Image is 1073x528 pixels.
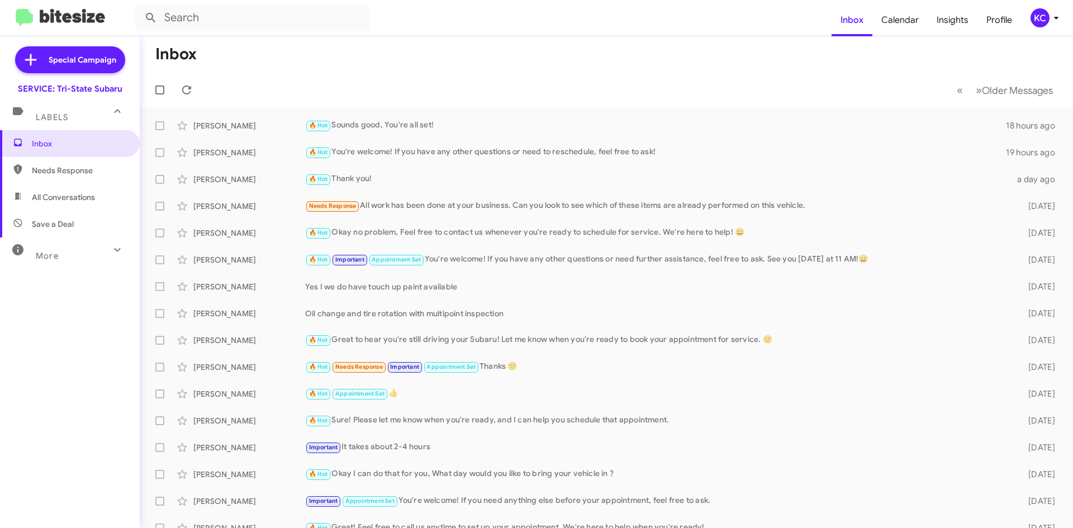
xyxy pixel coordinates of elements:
div: You're welcome! If you have any other questions or need further assistance, feel free to ask. See... [305,253,1010,266]
span: Older Messages [982,84,1053,97]
div: [DATE] [1010,361,1064,373]
div: 👍 [305,387,1010,400]
div: 19 hours ago [1006,147,1064,158]
span: 🔥 Hot [309,417,328,424]
a: Inbox [832,4,872,36]
span: Appointment Set [372,256,421,263]
span: Inbox [32,138,127,149]
span: Important [390,363,419,370]
div: [DATE] [1010,442,1064,453]
div: [PERSON_NAME] [193,388,305,399]
span: Appointment Set [345,497,395,505]
div: a day ago [1010,174,1064,185]
span: 🔥 Hot [309,149,328,156]
div: SERVICE: Tri-State Subaru [18,83,122,94]
div: [DATE] [1010,335,1064,346]
span: Needs Response [32,165,127,176]
span: Labels [36,112,68,122]
div: [PERSON_NAME] [193,201,305,212]
span: « [957,83,963,97]
span: Important [309,497,338,505]
div: [PERSON_NAME] [193,442,305,453]
span: 🔥 Hot [309,470,328,478]
div: [DATE] [1010,254,1064,265]
div: [PERSON_NAME] [193,147,305,158]
span: Needs Response [335,363,383,370]
span: 🔥 Hot [309,336,328,344]
div: [DATE] [1010,496,1064,507]
div: [PERSON_NAME] [193,227,305,239]
span: 🔥 Hot [309,256,328,263]
div: [DATE] [1010,227,1064,239]
div: [PERSON_NAME] [193,120,305,131]
div: Okay no problem, Feel free to contact us whenever you're ready to schedule for service. We're her... [305,226,1010,239]
div: You're welcome! If you need anything else before your appointment, feel free to ask. [305,494,1010,507]
div: It takes about 2-4 hours [305,441,1010,454]
div: Yes I we do have touch up paint available [305,281,1010,292]
div: [DATE] [1010,201,1064,212]
span: All Conversations [32,192,95,203]
div: Thank you! [305,173,1010,185]
div: KC [1031,8,1050,27]
span: Appointment Set [335,390,384,397]
div: [DATE] [1010,308,1064,319]
h1: Inbox [155,45,197,63]
span: 🔥 Hot [309,390,328,397]
div: [PERSON_NAME] [193,281,305,292]
span: Important [309,444,338,451]
div: Oil change and tire rotation with multipoint inspection [305,308,1010,319]
div: Sure! Please let me know when you're ready, and I can help you schedule that appointment. [305,414,1010,427]
input: Search [135,4,370,31]
div: [PERSON_NAME] [193,254,305,265]
div: You're welcome! If you have any other questions or need to reschedule, feel free to ask! [305,146,1006,159]
span: Needs Response [309,202,357,210]
span: 🔥 Hot [309,229,328,236]
div: [DATE] [1010,281,1064,292]
a: Calendar [872,4,928,36]
span: 🔥 Hot [309,122,328,129]
div: [PERSON_NAME] [193,496,305,507]
button: KC [1021,8,1061,27]
div: [DATE] [1010,415,1064,426]
div: 18 hours ago [1006,120,1064,131]
nav: Page navigation example [951,79,1060,102]
div: Thanks 🙂 [305,360,1010,373]
span: Save a Deal [32,218,74,230]
span: Important [335,256,364,263]
span: » [976,83,982,97]
div: Okay I can do that for you, What day would you like to bring your vehicle in ? [305,468,1010,481]
div: All work has been done at your business. Can you look to see which of these items are already per... [305,199,1010,212]
button: Next [969,79,1060,102]
div: [PERSON_NAME] [193,415,305,426]
div: [DATE] [1010,388,1064,399]
span: Special Campaign [49,54,116,65]
a: Special Campaign [15,46,125,73]
a: Profile [977,4,1021,36]
div: Great to hear you're still driving your Subaru! Let me know when you're ready to book your appoin... [305,334,1010,346]
div: [PERSON_NAME] [193,361,305,373]
div: [PERSON_NAME] [193,174,305,185]
a: Insights [928,4,977,36]
span: 🔥 Hot [309,363,328,370]
div: Sounds good, You're all set! [305,119,1006,132]
span: Appointment Set [426,363,476,370]
span: 🔥 Hot [309,175,328,183]
div: [PERSON_NAME] [193,308,305,319]
button: Previous [950,79,970,102]
div: [DATE] [1010,469,1064,480]
span: More [36,251,59,261]
div: [PERSON_NAME] [193,335,305,346]
div: [PERSON_NAME] [193,469,305,480]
